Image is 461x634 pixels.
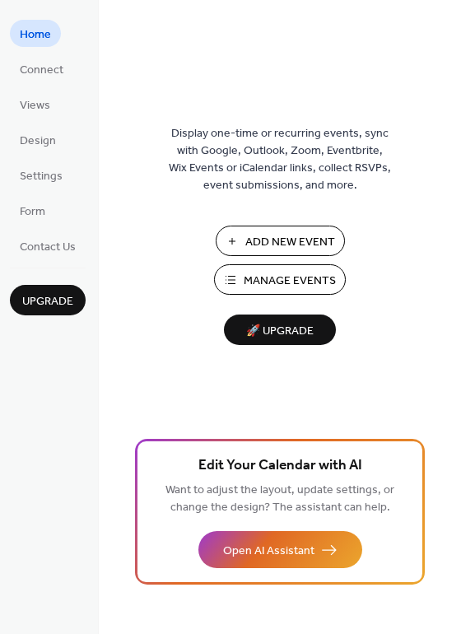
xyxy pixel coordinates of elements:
[10,126,66,153] a: Design
[10,55,73,82] a: Connect
[198,455,362,478] span: Edit Your Calendar with AI
[20,133,56,150] span: Design
[10,20,61,47] a: Home
[10,197,55,224] a: Form
[10,161,72,189] a: Settings
[198,531,362,568] button: Open AI Assistant
[20,203,45,221] span: Form
[214,264,346,295] button: Manage Events
[224,315,336,345] button: 🚀 Upgrade
[169,125,391,194] span: Display one-time or recurring events, sync with Google, Outlook, Zoom, Eventbrite, Wix Events or ...
[245,234,335,251] span: Add New Event
[20,26,51,44] span: Home
[22,293,73,310] span: Upgrade
[234,320,326,343] span: 🚀 Upgrade
[10,285,86,315] button: Upgrade
[20,168,63,185] span: Settings
[20,97,50,114] span: Views
[216,226,345,256] button: Add New Event
[165,479,394,519] span: Want to adjust the layout, update settings, or change the design? The assistant can help.
[10,91,60,118] a: Views
[20,62,63,79] span: Connect
[244,273,336,290] span: Manage Events
[20,239,76,256] span: Contact Us
[223,543,314,560] span: Open AI Assistant
[10,232,86,259] a: Contact Us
